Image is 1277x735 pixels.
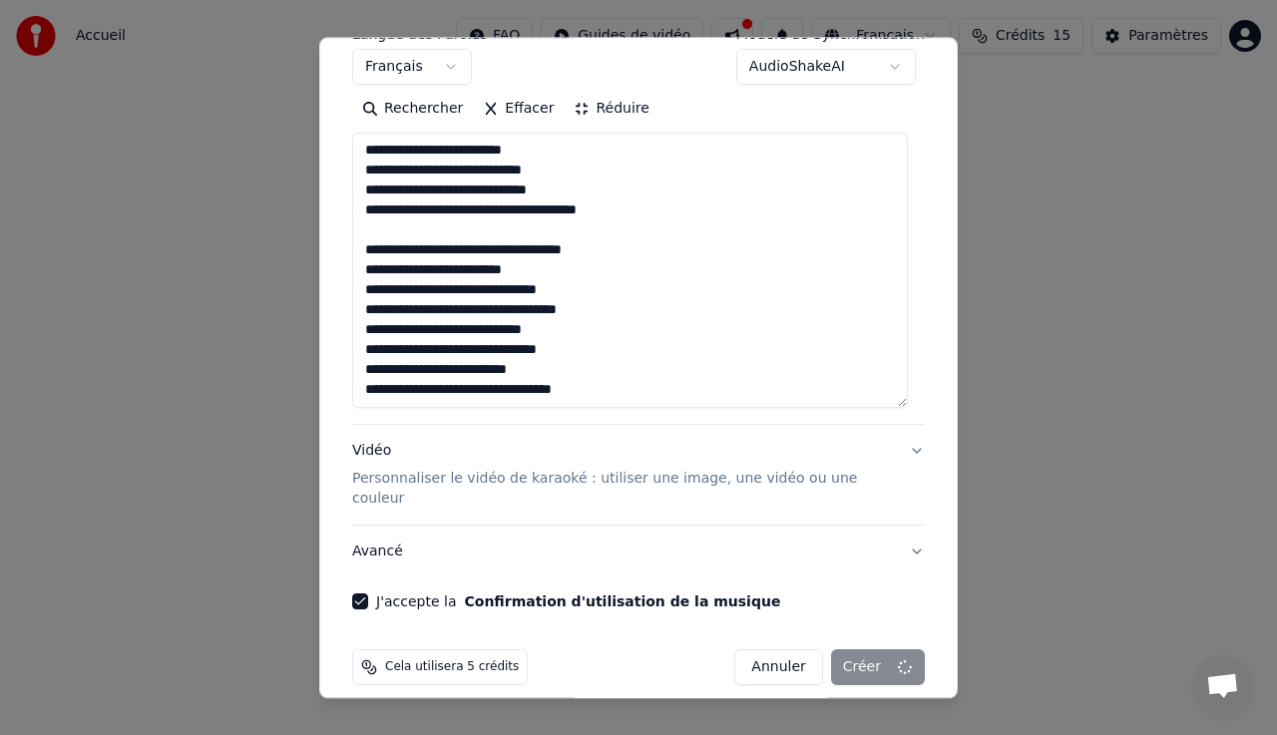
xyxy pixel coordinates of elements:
[734,650,822,686] button: Annuler
[352,470,893,510] p: Personnaliser le vidéo de karaoké : utiliser une image, une vidéo ou une couleur
[376,595,780,609] label: J'accepte la
[352,426,925,526] button: VidéoPersonnaliser le vidéo de karaoké : utiliser une image, une vidéo ou une couleur
[473,94,564,126] button: Effacer
[385,660,519,676] span: Cela utilisera 5 crédits
[352,442,893,510] div: Vidéo
[464,595,780,609] button: J'accepte la
[564,94,658,126] button: Réduire
[352,527,925,578] button: Avancé
[352,94,473,126] button: Rechercher
[736,28,925,42] label: Modèle de Synchronisation
[352,28,925,425] div: ParolesAjoutez des paroles de chansons ou sélectionnez un modèle de paroles automatiques
[352,28,488,42] label: Langue des Paroles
